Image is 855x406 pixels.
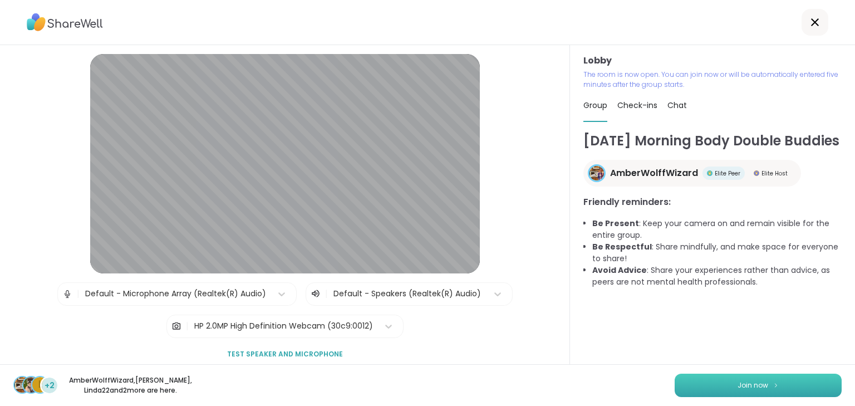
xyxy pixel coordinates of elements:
b: Avoid Advice [592,265,647,276]
p: AmberWolffWizard , [PERSON_NAME] , Linda22 and 2 more are here. [68,375,193,395]
span: L [38,378,42,392]
span: Elite Peer [715,169,740,178]
a: AmberWolffWizardAmberWolffWizardElite PeerElite PeerElite HostElite Host [583,160,801,187]
h3: Friendly reminders: [583,195,842,209]
p: The room is now open. You can join now or will be automatically entered five minutes after the gr... [583,70,842,90]
li: : Share your experiences rather than advice, as peers are not mental health professionals. [592,265,842,288]
img: AmberWolffWizard [589,166,604,180]
span: Group [583,100,607,111]
span: | [77,283,80,305]
button: Test speaker and microphone [223,343,347,366]
span: | [186,315,189,337]
button: Join now [675,374,842,397]
span: Join now [738,380,768,390]
span: | [325,287,328,301]
b: Be Respectful [592,241,652,252]
span: +2 [45,380,55,392]
span: Chat [667,100,687,111]
img: Elite Peer [707,170,712,176]
img: Microphone [62,283,72,305]
li: : Keep your camera on and remain visible for the entire group. [592,218,842,241]
img: Adrienne_QueenOfTheDawn [23,377,39,393]
img: AmberWolffWizard [14,377,30,393]
img: ShareWell Logomark [773,382,779,388]
b: Be Present [592,218,639,229]
h1: [DATE] Morning Body Double Buddies [583,131,842,151]
span: Test speaker and microphone [227,349,343,359]
div: HP 2.0MP High Definition Webcam (30c9:0012) [194,320,373,332]
img: Elite Host [754,170,759,176]
span: AmberWolffWizard [610,167,698,180]
img: Camera [171,315,181,337]
img: ShareWell Logo [27,9,103,35]
span: Elite Host [761,169,788,178]
span: Check-ins [617,100,657,111]
h3: Lobby [583,54,842,67]
li: : Share mindfully, and make space for everyone to share! [592,241,842,265]
div: Default - Microphone Array (Realtek(R) Audio) [85,288,266,300]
